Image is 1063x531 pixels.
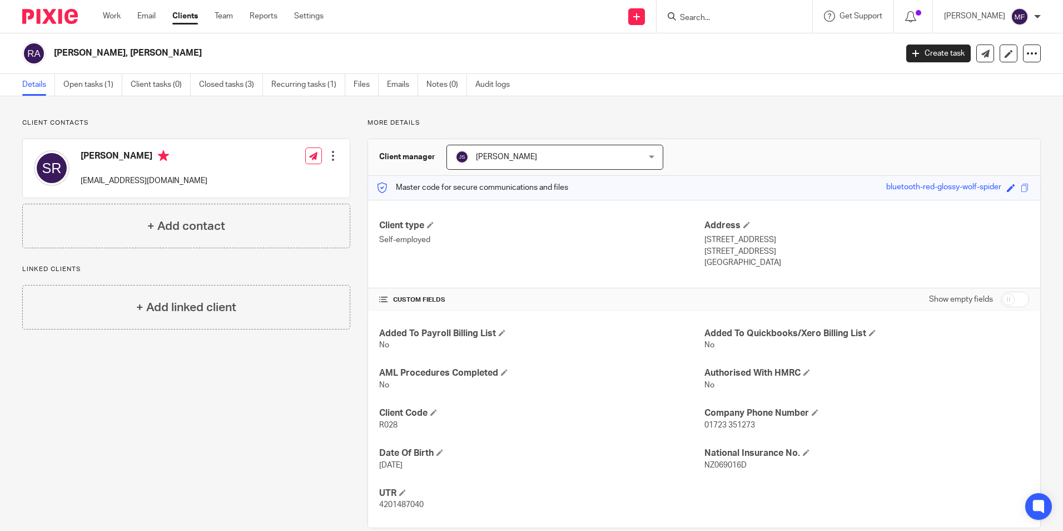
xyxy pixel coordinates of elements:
span: [DATE] [379,461,403,469]
a: Recurring tasks (1) [271,74,345,96]
span: R028 [379,421,398,429]
p: More details [367,119,1041,127]
h4: Client type [379,220,704,232]
h4: AML Procedures Completed [379,367,704,379]
h4: Address [704,220,1029,232]
h4: Company Phone Number [704,407,1029,419]
img: svg%3E [455,150,469,164]
p: [EMAIL_ADDRESS][DOMAIN_NAME] [81,175,207,186]
img: svg%3E [22,42,46,65]
p: [STREET_ADDRESS] [704,234,1029,245]
p: Client contacts [22,119,350,127]
a: Work [103,11,121,22]
input: Search [679,13,779,23]
a: Audit logs [475,74,518,96]
h4: UTR [379,488,704,499]
a: Files [354,74,379,96]
span: NZ069016D [704,461,747,469]
h2: [PERSON_NAME], [PERSON_NAME] [54,47,722,59]
span: No [704,341,714,349]
span: Get Support [840,12,882,20]
a: Team [215,11,233,22]
a: Closed tasks (3) [199,74,263,96]
h4: [PERSON_NAME] [81,150,207,164]
a: Reports [250,11,277,22]
p: Self-employed [379,234,704,245]
h4: CUSTOM FIELDS [379,296,704,304]
h4: Date Of Birth [379,448,704,459]
h4: Client Code [379,407,704,419]
span: No [704,381,714,389]
i: Primary [158,150,169,161]
a: Details [22,74,55,96]
img: svg%3E [1011,8,1029,26]
p: Master code for secure communications and files [376,182,568,193]
h4: + Add linked client [136,299,236,316]
label: Show empty fields [929,294,993,305]
a: Emails [387,74,418,96]
span: [PERSON_NAME] [476,153,537,161]
a: Email [137,11,156,22]
img: svg%3E [34,150,69,186]
a: Clients [172,11,198,22]
span: 01723 351273 [704,421,755,429]
a: Settings [294,11,324,22]
span: No [379,381,389,389]
p: Linked clients [22,265,350,274]
a: Create task [906,45,971,62]
p: [GEOGRAPHIC_DATA] [704,257,1029,268]
div: bluetooth-red-glossy-wolf-spider [886,181,1001,194]
h4: Authorised With HMRC [704,367,1029,379]
p: [STREET_ADDRESS] [704,246,1029,257]
a: Notes (0) [426,74,467,96]
h3: Client manager [379,151,435,163]
h4: National Insurance No. [704,448,1029,459]
p: [PERSON_NAME] [944,11,1005,22]
h4: + Add contact [147,218,225,235]
span: 4201487040 [379,501,424,509]
span: No [379,341,389,349]
h4: Added To Payroll Billing List [379,328,704,340]
h4: Added To Quickbooks/Xero Billing List [704,328,1029,340]
img: Pixie [22,9,78,24]
a: Open tasks (1) [63,74,122,96]
a: Client tasks (0) [131,74,191,96]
